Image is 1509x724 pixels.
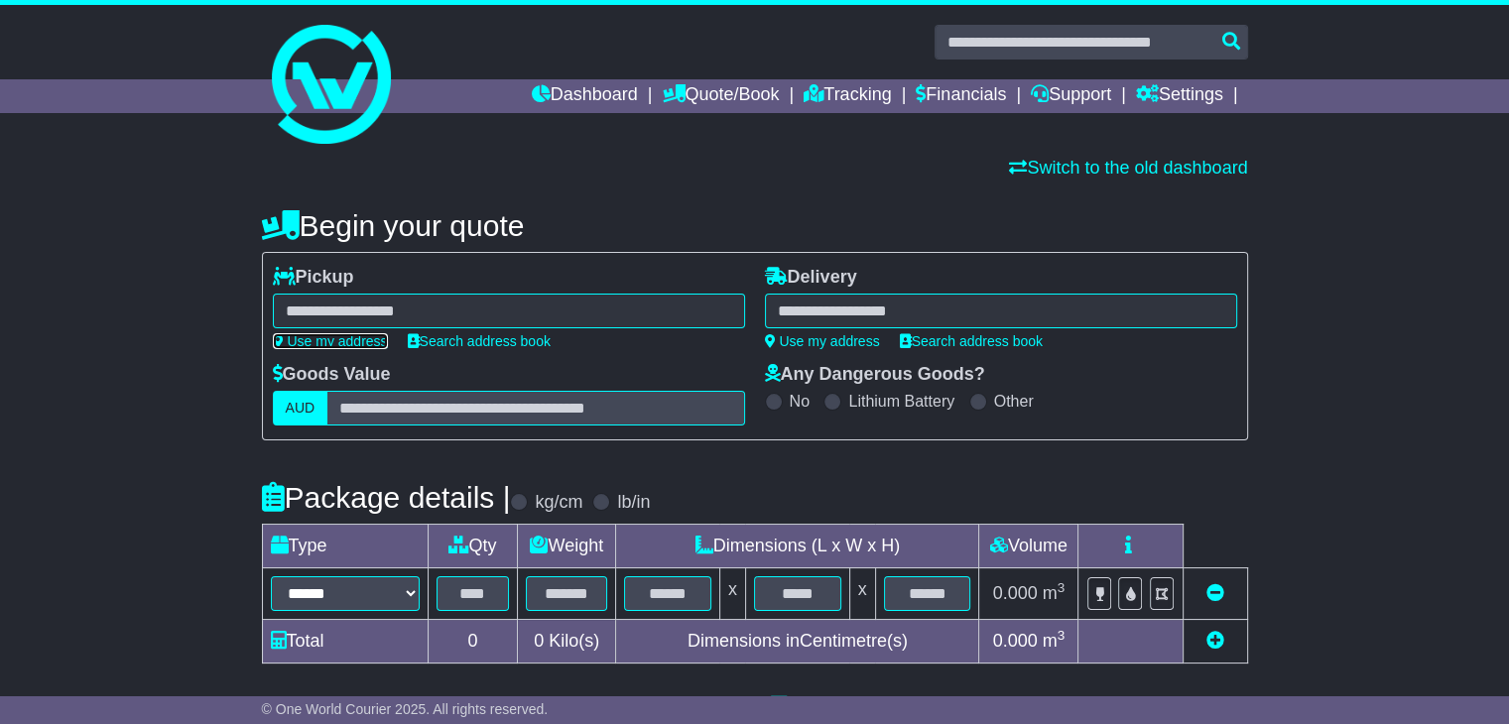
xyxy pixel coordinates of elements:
[262,620,428,664] td: Total
[1058,580,1066,595] sup: 3
[849,568,875,620] td: x
[616,620,979,664] td: Dimensions in Centimetre(s)
[979,525,1078,568] td: Volume
[790,392,810,411] label: No
[1043,583,1066,603] span: m
[1058,628,1066,643] sup: 3
[408,333,551,349] a: Search address book
[518,620,616,664] td: Kilo(s)
[273,267,354,289] label: Pickup
[765,364,985,386] label: Any Dangerous Goods?
[532,79,638,113] a: Dashboard
[428,525,518,568] td: Qty
[765,333,880,349] a: Use my address
[1009,158,1247,178] a: Switch to the old dashboard
[273,391,328,425] label: AUD
[848,392,954,411] label: Lithium Battery
[993,583,1038,603] span: 0.000
[900,333,1043,349] a: Search address book
[262,701,549,717] span: © One World Courier 2025. All rights reserved.
[535,492,582,514] label: kg/cm
[1136,79,1223,113] a: Settings
[262,481,511,514] h4: Package details |
[273,364,391,386] label: Goods Value
[262,209,1248,242] h4: Begin your quote
[804,79,891,113] a: Tracking
[617,492,650,514] label: lb/in
[994,392,1034,411] label: Other
[534,631,544,651] span: 0
[518,525,616,568] td: Weight
[1031,79,1111,113] a: Support
[273,333,388,349] a: Use my address
[1206,583,1224,603] a: Remove this item
[428,620,518,664] td: 0
[993,631,1038,651] span: 0.000
[719,568,745,620] td: x
[662,79,779,113] a: Quote/Book
[1043,631,1066,651] span: m
[262,525,428,568] td: Type
[1206,631,1224,651] a: Add new item
[616,525,979,568] td: Dimensions (L x W x H)
[916,79,1006,113] a: Financials
[765,267,857,289] label: Delivery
